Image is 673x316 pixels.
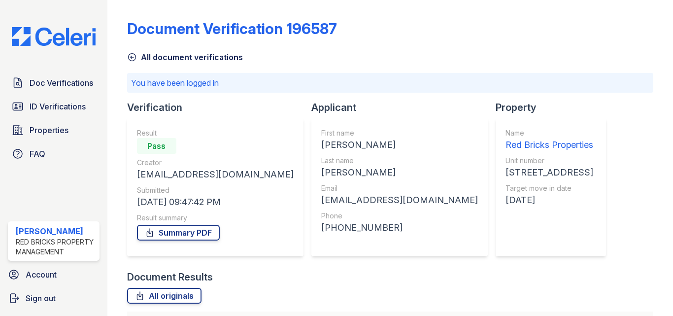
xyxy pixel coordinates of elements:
[127,51,243,63] a: All document verifications
[137,158,294,168] div: Creator
[26,292,56,304] span: Sign out
[505,193,593,207] div: [DATE]
[137,195,294,209] div: [DATE] 09:47:42 PM
[127,270,213,284] div: Document Results
[16,225,96,237] div: [PERSON_NAME]
[137,128,294,138] div: Result
[30,124,68,136] span: Properties
[8,73,100,93] a: Doc Verifications
[137,168,294,181] div: [EMAIL_ADDRESS][DOMAIN_NAME]
[505,128,593,152] a: Name Red Bricks Properties
[321,166,478,179] div: [PERSON_NAME]
[30,148,45,160] span: FAQ
[4,265,103,284] a: Account
[137,213,294,223] div: Result summary
[321,138,478,152] div: [PERSON_NAME]
[311,101,496,114] div: Applicant
[26,269,57,281] span: Account
[127,288,202,304] a: All originals
[131,77,649,89] p: You have been logged in
[8,97,100,116] a: ID Verifications
[127,101,311,114] div: Verification
[127,20,337,37] div: Document Verification 196587
[505,138,593,152] div: Red Bricks Properties
[505,166,593,179] div: [STREET_ADDRESS]
[321,128,478,138] div: First name
[30,77,93,89] span: Doc Verifications
[4,288,103,308] a: Sign out
[321,183,478,193] div: Email
[8,144,100,164] a: FAQ
[505,183,593,193] div: Target move in date
[137,185,294,195] div: Submitted
[321,156,478,166] div: Last name
[321,211,478,221] div: Phone
[30,101,86,112] span: ID Verifications
[4,27,103,46] img: CE_Logo_Blue-a8612792a0a2168367f1c8372b55b34899dd931a85d93a1a3d3e32e68fde9ad4.png
[137,138,176,154] div: Pass
[8,120,100,140] a: Properties
[505,156,593,166] div: Unit number
[496,101,614,114] div: Property
[137,225,220,241] a: Summary PDF
[505,128,593,138] div: Name
[321,221,478,235] div: [PHONE_NUMBER]
[321,193,478,207] div: [EMAIL_ADDRESS][DOMAIN_NAME]
[16,237,96,257] div: Red Bricks Property Management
